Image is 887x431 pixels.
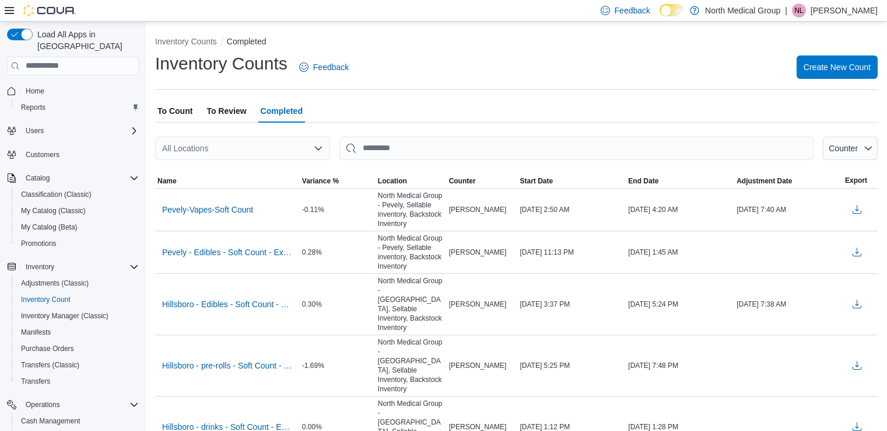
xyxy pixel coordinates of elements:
[155,36,878,50] nav: An example of EuiBreadcrumbs
[21,344,74,353] span: Purchase Orders
[626,203,734,217] div: [DATE] 4:20 AM
[16,414,85,428] a: Cash Management
[16,358,84,372] a: Transfers (Classic)
[295,55,353,79] a: Feedback
[21,260,139,274] span: Inventory
[449,176,476,186] span: Counter
[16,358,139,372] span: Transfers (Classic)
[16,309,113,323] a: Inventory Manager (Classic)
[16,100,139,114] span: Reports
[737,176,792,186] span: Adjustment Date
[449,300,507,309] span: [PERSON_NAME]
[162,298,293,310] span: Hillsboro - Edibles - Soft Count - Excl. Quar
[21,171,139,185] span: Catalog
[26,126,44,135] span: Users
[313,61,349,73] span: Feedback
[314,144,323,153] button: Open list of options
[16,237,61,251] a: Promotions
[16,325,55,339] a: Manifests
[517,359,626,373] div: [DATE] 5:25 PM
[376,274,447,335] div: North Medical Group - [GEOGRAPHIC_DATA], Sellable Inventory, Backstock Inventory
[705,4,780,18] p: North Medical Group
[155,37,217,46] button: Inventory Counts
[12,186,143,203] button: Classification (Classic)
[300,174,376,188] button: Variance %
[2,82,143,99] button: Home
[26,173,50,183] span: Catalog
[734,174,843,188] button: Adjustment Date
[12,308,143,324] button: Inventory Manager (Classic)
[449,248,507,257] span: [PERSON_NAME]
[16,325,139,339] span: Manifests
[21,223,78,232] span: My Catalog (Beta)
[21,398,139,412] span: Operations
[157,176,177,186] span: Name
[21,84,49,98] a: Home
[21,416,80,426] span: Cash Management
[2,123,143,139] button: Users
[162,360,293,371] span: Hillsboro - pre-rolls - Soft Count - Excl. Quar
[12,203,143,219] button: My Catalog (Classic)
[517,174,626,188] button: Start Date
[16,204,139,218] span: My Catalog (Classic)
[162,246,293,258] span: Pevely - Edibles - Soft Count - Excl Quar
[155,52,288,75] h1: Inventory Counts
[16,342,139,356] span: Purchase Orders
[21,206,86,215] span: My Catalog (Classic)
[12,324,143,340] button: Manifests
[16,187,96,201] a: Classification (Classic)
[12,413,143,429] button: Cash Management
[12,219,143,235] button: My Catalog (Beta)
[21,147,139,162] span: Customers
[16,187,139,201] span: Classification (Classic)
[12,235,143,252] button: Promotions
[2,259,143,275] button: Inventory
[829,144,858,153] span: Counter
[21,311,108,321] span: Inventory Manager (Classic)
[16,204,90,218] a: My Catalog (Classic)
[811,4,878,18] p: [PERSON_NAME]
[302,176,339,186] span: Variance %
[797,55,878,79] button: Create New Count
[26,150,59,159] span: Customers
[26,86,44,96] span: Home
[12,291,143,308] button: Inventory Count
[845,176,867,185] span: Export
[626,359,734,373] div: [DATE] 7:48 PM
[660,4,684,16] input: Dark Mode
[21,148,64,162] a: Customers
[16,414,139,428] span: Cash Management
[300,359,376,373] div: -1.69%
[21,295,71,304] span: Inventory Count
[16,374,139,388] span: Transfers
[628,176,658,186] span: End Date
[449,361,507,370] span: [PERSON_NAME]
[21,360,79,370] span: Transfers (Classic)
[16,293,139,307] span: Inventory Count
[12,373,143,390] button: Transfers
[157,99,192,123] span: To Count
[16,293,75,307] a: Inventory Count
[517,297,626,311] div: [DATE] 3:37 PM
[785,4,787,18] p: |
[16,220,82,234] a: My Catalog (Beta)
[26,262,54,272] span: Inventory
[155,174,300,188] button: Name
[21,84,139,98] span: Home
[12,275,143,291] button: Adjustments (Classic)
[21,171,54,185] button: Catalog
[734,297,843,311] div: [DATE] 7:38 AM
[12,357,143,373] button: Transfers (Classic)
[21,377,50,386] span: Transfers
[21,328,51,337] span: Manifests
[449,205,507,214] span: [PERSON_NAME]
[300,297,376,311] div: 0.30%
[16,276,139,290] span: Adjustments (Classic)
[21,398,65,412] button: Operations
[21,260,59,274] button: Inventory
[157,244,297,261] button: Pevely - Edibles - Soft Count - Excl Quar
[823,137,878,160] button: Counter
[520,176,553,186] span: Start Date
[794,4,803,18] span: NL
[21,124,139,138] span: Users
